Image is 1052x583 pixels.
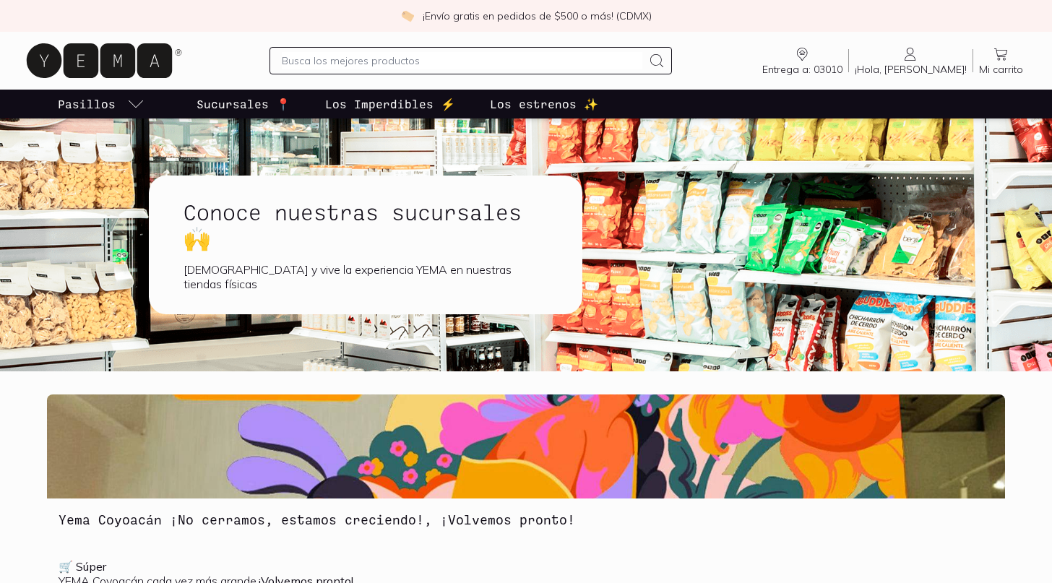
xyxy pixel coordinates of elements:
[149,176,629,314] a: Conoce nuestras sucursales 🙌[DEMOGRAPHIC_DATA] y vive la experiencia YEMA en nuestras tiendas fís...
[59,510,993,529] h3: Yema Coyoacán ¡No cerramos, estamos creciendo!, ¡Volvemos pronto!
[756,46,848,76] a: Entrega a: 03010
[197,95,290,113] p: Sucursales 📍
[762,63,842,76] span: Entrega a: 03010
[487,90,601,118] a: Los estrenos ✨
[979,63,1023,76] span: Mi carrito
[322,90,458,118] a: Los Imperdibles ⚡️
[55,90,147,118] a: pasillo-todos-link
[194,90,293,118] a: Sucursales 📍
[973,46,1029,76] a: Mi carrito
[58,95,116,113] p: Pasillos
[184,199,548,251] h1: Conoce nuestras sucursales 🙌
[423,9,652,23] p: ¡Envío gratis en pedidos de $500 o más! (CDMX)
[490,95,598,113] p: Los estrenos ✨
[325,95,455,113] p: Los Imperdibles ⚡️
[855,63,967,76] span: ¡Hola, [PERSON_NAME]!
[184,262,548,291] div: [DEMOGRAPHIC_DATA] y vive la experiencia YEMA en nuestras tiendas físicas
[849,46,973,76] a: ¡Hola, [PERSON_NAME]!
[401,9,414,22] img: check
[47,394,1005,498] img: Yema Coyoacán ¡No cerramos, estamos creciendo!, ¡Volvemos pronto!
[282,52,642,69] input: Busca los mejores productos
[59,559,106,574] b: 🛒 Súper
